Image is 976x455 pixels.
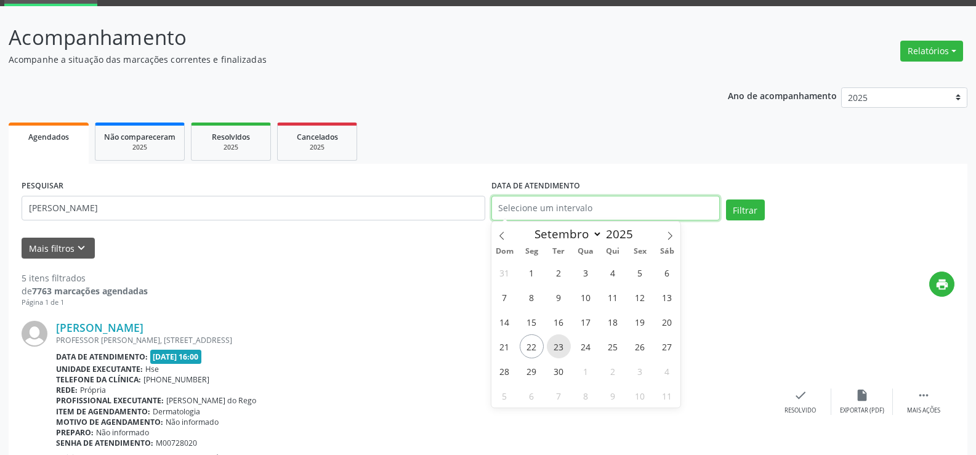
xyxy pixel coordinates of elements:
[493,260,517,284] span: Agosto 31, 2025
[56,321,143,334] a: [PERSON_NAME]
[200,143,262,152] div: 2025
[56,417,163,427] b: Motivo de agendamento:
[655,260,679,284] span: Setembro 6, 2025
[145,364,159,374] span: Hse
[855,389,869,402] i: insert_drive_file
[518,248,545,256] span: Seg
[286,143,348,152] div: 2025
[80,385,106,395] span: Própria
[599,248,626,256] span: Qui
[56,395,164,406] b: Profissional executante:
[907,406,940,415] div: Mais ações
[520,334,544,358] span: Setembro 22, 2025
[601,384,625,408] span: Outubro 9, 2025
[166,395,256,406] span: [PERSON_NAME] do Rego
[547,384,571,408] span: Outubro 7, 2025
[32,285,148,297] strong: 7763 marcações agendadas
[545,248,572,256] span: Ter
[22,272,148,284] div: 5 itens filtrados
[601,359,625,383] span: Outubro 2, 2025
[655,384,679,408] span: Outubro 11, 2025
[28,132,69,142] span: Agendados
[22,284,148,297] div: de
[653,248,680,256] span: Sáb
[520,310,544,334] span: Setembro 15, 2025
[547,260,571,284] span: Setembro 2, 2025
[493,334,517,358] span: Setembro 21, 2025
[56,406,150,417] b: Item de agendamento:
[22,196,485,220] input: Nome, código do beneficiário ou CPF
[493,384,517,408] span: Outubro 5, 2025
[56,364,143,374] b: Unidade executante:
[493,285,517,309] span: Setembro 7, 2025
[22,321,47,347] img: img
[728,87,837,103] p: Ano de acompanhamento
[150,350,202,364] span: [DATE] 16:00
[840,406,884,415] div: Exportar (PDF)
[574,384,598,408] span: Outubro 8, 2025
[547,334,571,358] span: Setembro 23, 2025
[935,278,949,291] i: print
[520,285,544,309] span: Setembro 8, 2025
[491,248,518,256] span: Dom
[56,374,141,385] b: Telefone da clínica:
[22,238,95,259] button: Mais filtroskeyboard_arrow_down
[56,438,153,448] b: Senha de atendimento:
[75,241,88,255] i: keyboard_arrow_down
[574,260,598,284] span: Setembro 3, 2025
[56,427,94,438] b: Preparo:
[917,389,930,402] i: 
[9,53,680,66] p: Acompanhe a situação das marcações correntes e finalizadas
[547,285,571,309] span: Setembro 9, 2025
[628,334,652,358] span: Setembro 26, 2025
[628,359,652,383] span: Outubro 3, 2025
[574,285,598,309] span: Setembro 10, 2025
[520,260,544,284] span: Setembro 1, 2025
[156,438,197,448] span: M00728020
[655,359,679,383] span: Outubro 4, 2025
[56,335,770,345] div: PROFESSOR [PERSON_NAME], [STREET_ADDRESS]
[56,352,148,362] b: Data de atendimento:
[491,196,720,220] input: Selecione um intervalo
[520,359,544,383] span: Setembro 29, 2025
[929,272,954,297] button: print
[900,41,963,62] button: Relatórios
[493,359,517,383] span: Setembro 28, 2025
[493,310,517,334] span: Setembro 14, 2025
[626,248,653,256] span: Sex
[784,406,816,415] div: Resolvido
[491,177,580,196] label: DATA DE ATENDIMENTO
[601,285,625,309] span: Setembro 11, 2025
[143,374,209,385] span: [PHONE_NUMBER]
[104,132,175,142] span: Não compareceram
[655,285,679,309] span: Setembro 13, 2025
[153,406,200,417] span: Dermatologia
[574,334,598,358] span: Setembro 24, 2025
[166,417,219,427] span: Não informado
[9,22,680,53] p: Acompanhamento
[212,132,250,142] span: Resolvidos
[96,427,149,438] span: Não informado
[574,310,598,334] span: Setembro 17, 2025
[22,297,148,308] div: Página 1 de 1
[297,132,338,142] span: Cancelados
[574,359,598,383] span: Outubro 1, 2025
[601,260,625,284] span: Setembro 4, 2025
[628,285,652,309] span: Setembro 12, 2025
[22,177,63,196] label: PESQUISAR
[572,248,599,256] span: Qua
[794,389,807,402] i: check
[601,310,625,334] span: Setembro 18, 2025
[628,384,652,408] span: Outubro 10, 2025
[726,199,765,220] button: Filtrar
[602,226,643,242] input: Year
[628,260,652,284] span: Setembro 5, 2025
[104,143,175,152] div: 2025
[56,385,78,395] b: Rede:
[529,225,603,243] select: Month
[628,310,652,334] span: Setembro 19, 2025
[601,334,625,358] span: Setembro 25, 2025
[655,310,679,334] span: Setembro 20, 2025
[655,334,679,358] span: Setembro 27, 2025
[520,384,544,408] span: Outubro 6, 2025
